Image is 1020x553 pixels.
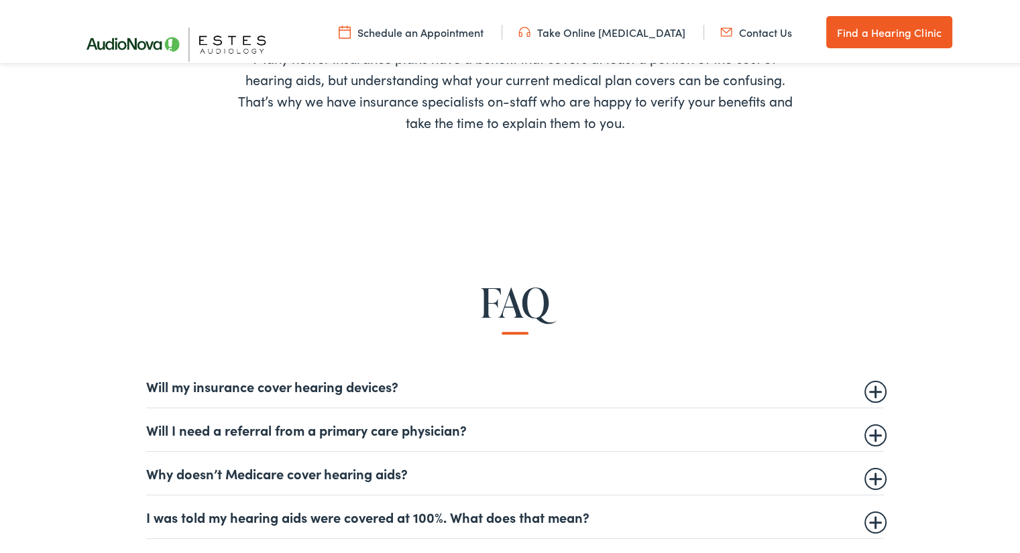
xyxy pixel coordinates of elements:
a: Contact Us [720,22,792,37]
summary: Will I need a referral from a primary care physician? [146,419,884,435]
div: Many newer insurance plans have a benefit that covers at least a portion of the cost of hearing a... [235,24,795,143]
summary: Why doesn’t Medicare cover hearing aids? [146,463,884,479]
a: Find a Hearing Clinic [826,13,952,46]
img: utility icon [339,22,351,37]
img: utility icon [518,22,530,37]
h2: FAQ [50,278,980,322]
summary: Will my insurance cover hearing devices? [146,375,884,391]
summary: I was told my hearing aids were covered at 100%. What does that mean? [146,506,884,522]
a: Schedule an Appointment [339,22,484,37]
a: Take Online [MEDICAL_DATA] [518,22,685,37]
img: utility icon [720,22,732,37]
